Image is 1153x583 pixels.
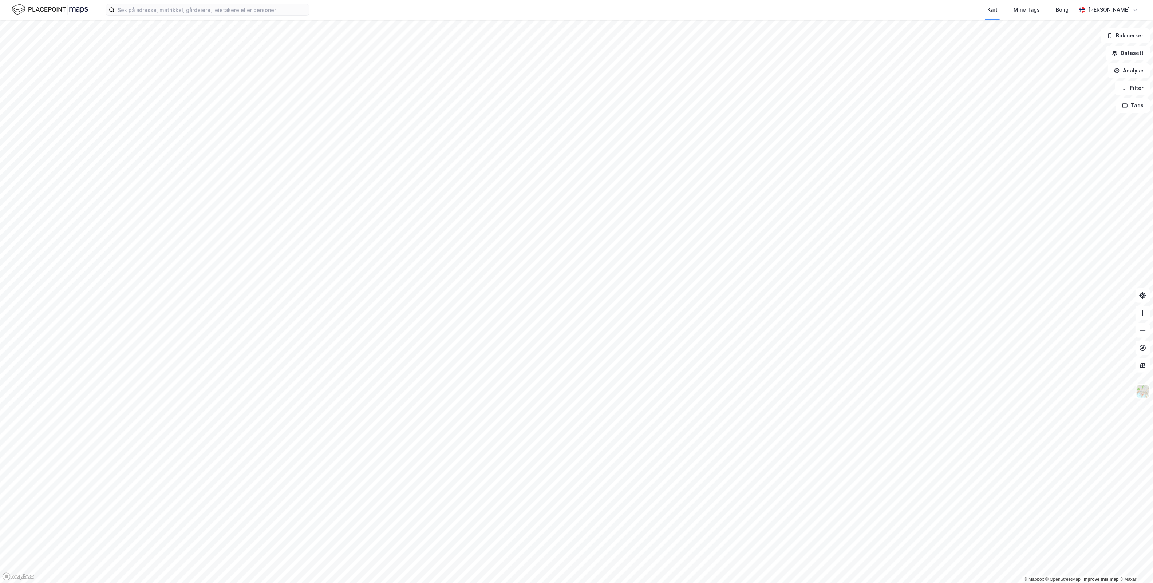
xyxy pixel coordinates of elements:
a: Improve this map [1083,577,1119,582]
a: OpenStreetMap [1046,577,1081,582]
button: Analyse [1108,63,1150,78]
button: Filter [1115,81,1150,95]
div: [PERSON_NAME] [1088,5,1130,14]
div: Mine Tags [1014,5,1040,14]
button: Bokmerker [1101,28,1150,43]
a: Mapbox homepage [2,572,34,581]
div: Kart [987,5,998,14]
div: Bolig [1056,5,1069,14]
button: Tags [1116,98,1150,113]
iframe: Chat Widget [1117,548,1153,583]
img: logo.f888ab2527a4732fd821a326f86c7f29.svg [12,3,88,16]
button: Datasett [1106,46,1150,60]
input: Søk på adresse, matrikkel, gårdeiere, leietakere eller personer [115,4,309,15]
div: Kontrollprogram for chat [1117,548,1153,583]
a: Mapbox [1024,577,1044,582]
img: Z [1136,385,1150,398]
